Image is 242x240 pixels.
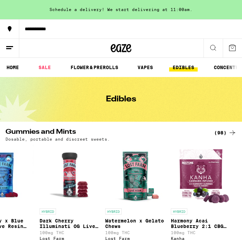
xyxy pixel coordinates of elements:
a: FLOWER & PREROLLS [67,63,122,72]
p: HYBRID [171,208,187,215]
p: HYBRID [40,208,56,215]
p: Dark Cherry Illuminati OG Live Rosin Gummies [40,218,100,229]
p: Watermelon x Gelato Chews [105,218,165,229]
a: VAPES [134,63,156,72]
a: (98) [214,129,236,137]
h2: Gummies and Mints [5,129,203,137]
img: Lost Farm - Dark Cherry Illuminati OG Live Rosin Gummies [40,145,100,205]
img: Kanha - Harmony Acai Blueberry 2:1 CBG Gummies [172,145,231,205]
span: Hi. Need any help? [4,5,49,10]
p: Harmony Acai Blueberry 2:1 CBG Gummies [171,218,231,229]
p: HYBRID [105,208,122,215]
p: 100mg THC [105,230,165,235]
img: Lost Farm - Watermelon x Gelato Chews [105,145,165,205]
p: 100mg THC [171,230,231,235]
h1: Edibles [106,95,136,103]
p: Dosable, portable and discreet sweets. [5,137,110,141]
a: EDIBLES [169,63,198,72]
p: 100mg THC [40,230,100,235]
a: HOME [3,63,22,72]
a: SALE [35,63,54,72]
